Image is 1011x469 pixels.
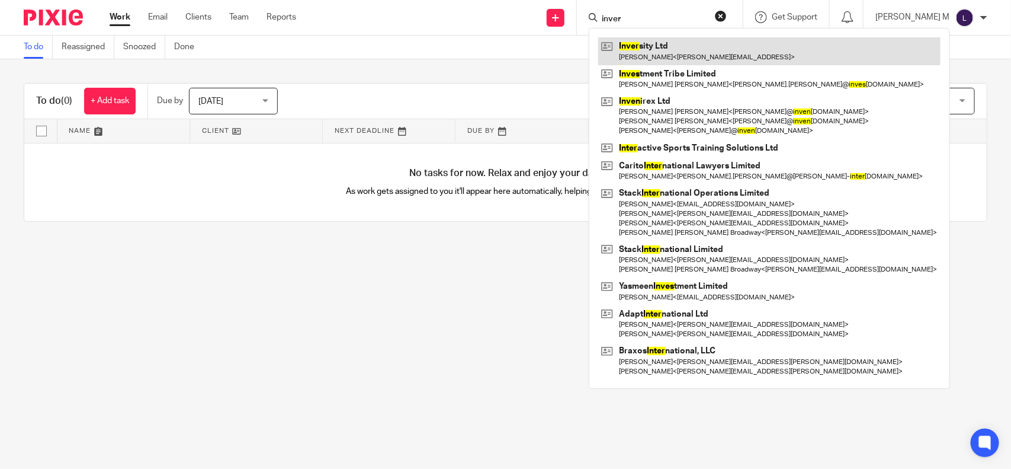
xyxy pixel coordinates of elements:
p: As work gets assigned to you it'll appear here automatically, helping you stay organised. [265,186,746,197]
a: Reassigned [62,36,114,59]
p: [PERSON_NAME] M [875,11,949,23]
h4: No tasks for now. Relax and enjoy your day! [24,167,987,180]
a: Snoozed [123,36,165,59]
span: Get Support [772,13,817,21]
a: Email [148,11,168,23]
img: Pixie [24,9,83,25]
img: svg%3E [955,8,974,27]
a: Team [229,11,249,23]
button: Clear [715,10,727,22]
a: To do [24,36,53,59]
a: + Add task [84,88,136,114]
span: [DATE] [198,97,223,106]
span: (0) [61,96,72,106]
a: Clients [185,11,211,23]
a: Reports [267,11,296,23]
a: Done [174,36,203,59]
input: Search [601,14,707,25]
a: Work [110,11,130,23]
h1: To do [36,95,72,107]
p: Due by [157,95,183,107]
